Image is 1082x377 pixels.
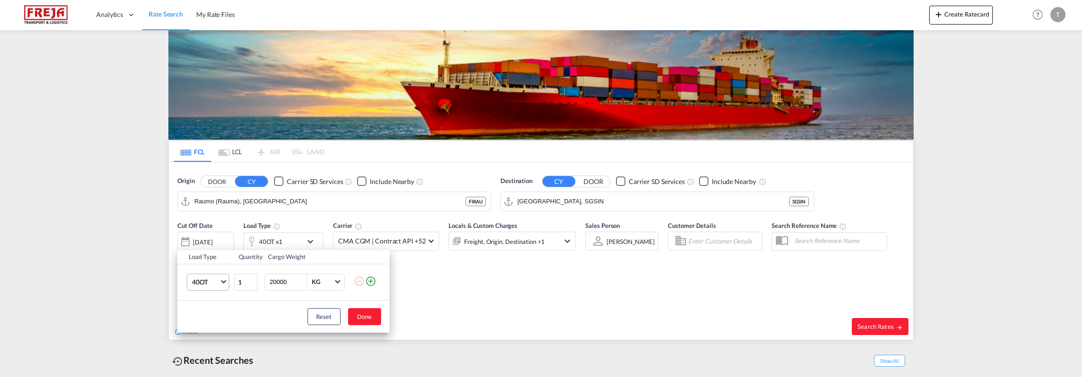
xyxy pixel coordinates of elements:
[268,252,348,261] div: Cargo Weight
[348,308,381,325] button: Done
[187,274,229,291] md-select: Choose: 40OT
[192,277,219,287] span: 40OT
[269,274,307,290] input: Enter Weight
[308,308,341,325] button: Reset
[234,274,258,291] input: Qty
[365,276,376,287] md-icon: icon-plus-circle-outline
[312,278,320,285] div: KG
[354,276,365,287] md-icon: icon-minus-circle-outline
[177,250,233,264] th: Load Type
[233,250,262,264] th: Quantity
